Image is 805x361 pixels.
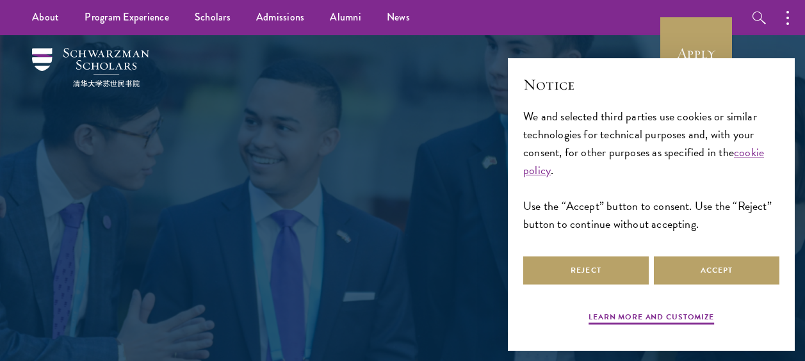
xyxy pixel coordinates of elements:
[660,17,732,89] a: Apply
[589,311,714,326] button: Learn more and customize
[523,108,779,234] div: We and selected third parties use cookies or similar technologies for technical purposes and, wit...
[523,256,649,285] button: Reject
[32,48,149,87] img: Schwarzman Scholars
[654,256,779,285] button: Accept
[523,143,764,179] a: cookie policy
[523,74,779,95] h2: Notice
